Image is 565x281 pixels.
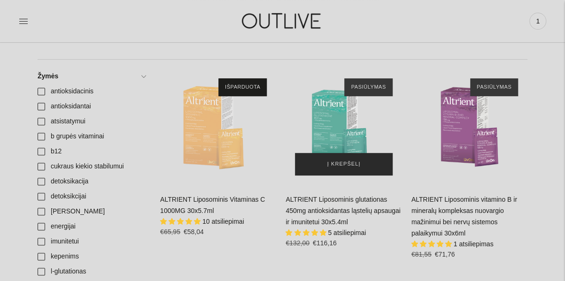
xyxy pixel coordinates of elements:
[32,129,151,144] a: b grupės vitaminai
[202,218,244,225] span: 10 atsiliepimai
[434,251,455,258] span: €71,76
[32,69,151,84] a: Žymės
[184,228,204,235] span: €58,04
[32,159,151,174] a: cukraus kiekio stabilumui
[411,196,517,237] a: ALTRIENT Liposominis vitamino B ir mineralų kompleksas nuovargio mažinimui bei nervų sistemos pal...
[32,114,151,129] a: atsistatymui
[160,196,265,214] a: ALTRIENT Liposominis Vitaminas C 1000MG 30x5.7ml
[32,204,151,219] a: [PERSON_NAME]
[529,11,546,31] a: 1
[313,239,337,247] span: €116,16
[286,229,328,236] span: 5.00 stars
[411,251,432,258] s: €81,55
[32,144,151,159] a: b12
[286,239,310,247] s: €132,00
[32,264,151,279] a: l-glutationas
[286,69,402,185] a: ALTRIENT Liposominis glutationas 450mg antioksidantas ląstelių apsaugai ir imunitetui 30x5.4ml
[411,69,527,185] a: ALTRIENT Liposominis vitamino B ir mineralų kompleksas nuovargio mažinimui bei nervų sistemos pal...
[32,99,151,114] a: antioksidantai
[160,69,276,185] a: ALTRIENT Liposominis Vitaminas C 1000MG 30x5.7ml
[32,84,151,99] a: antioksidacinis
[286,196,400,226] a: ALTRIENT Liposominis glutationas 450mg antioksidantas ląstelių apsaugai ir imunitetui 30x5.4ml
[32,249,151,264] a: kepenims
[454,240,494,248] span: 1 atsiliepimas
[411,240,454,248] span: 5.00 stars
[295,153,392,175] button: Į krepšelį
[32,189,151,204] a: detoksikcijai
[531,15,544,28] span: 1
[224,5,341,37] img: OUTLIVE
[160,228,180,235] s: €65,95
[32,174,151,189] a: detoksikacija
[327,159,361,169] span: Į krepšelį
[160,218,202,225] span: 4.90 stars
[32,234,151,249] a: imunitetui
[328,229,366,236] span: 5 atsiliepimai
[32,219,151,234] a: energijai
